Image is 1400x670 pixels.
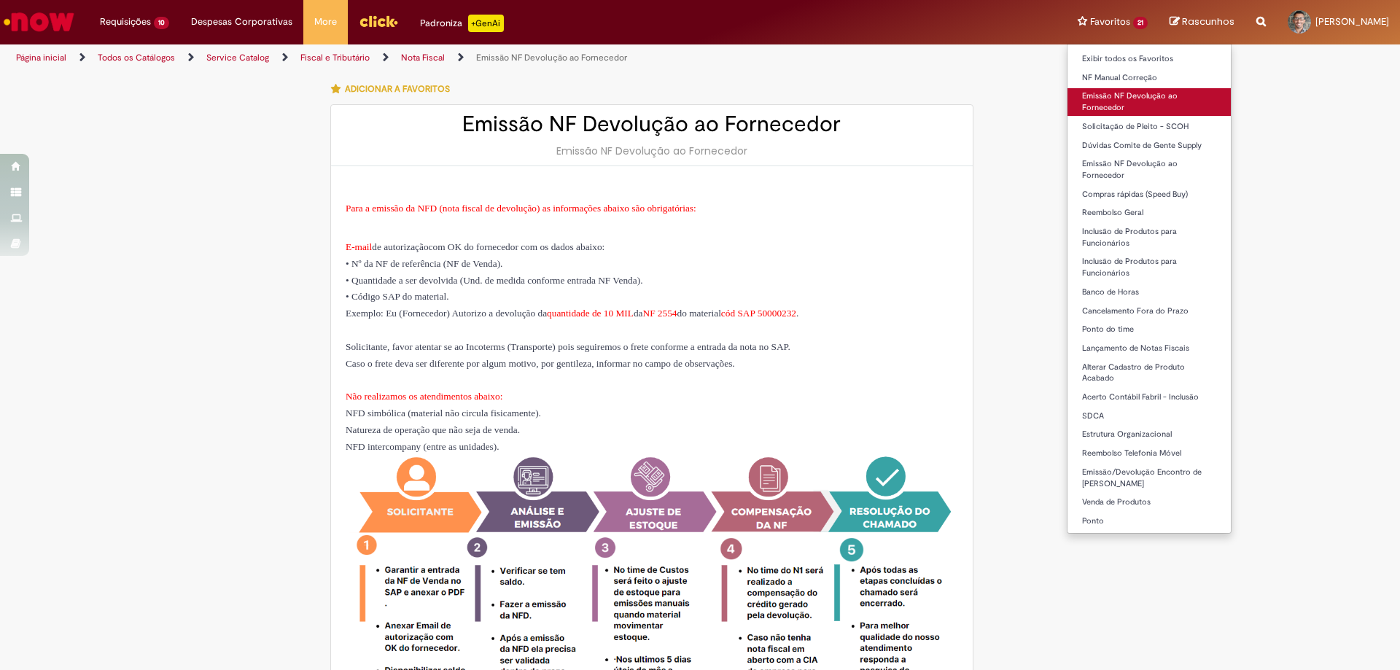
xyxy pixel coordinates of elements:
span: E-mail [346,241,372,252]
a: Service Catalog [206,52,269,63]
a: Fiscal e Tributário [300,52,370,63]
a: Acerto Contábil Fabril - Inclusão [1067,389,1231,405]
span: cód SAP 50000232 [721,308,796,319]
a: Reembolso Geral [1067,205,1231,221]
div: Padroniza [420,15,504,32]
a: Alterar Cadastro de Produto Acabado [1067,359,1231,386]
img: ServiceNow [1,7,77,36]
a: Nota Fiscal [401,52,445,63]
a: Emissão NF Devolução ao Fornecedor [476,52,627,63]
span: Solicitante, favor atentar se ao Incoterms (Transporte) pois seguiremos o frete conforme a entrad... [346,341,790,369]
a: Lançamento de Notas Fiscais [1067,340,1231,357]
span: Requisições [100,15,151,29]
a: Venda de Produtos [1067,494,1231,510]
span: 10 [154,17,169,29]
span: Para a emissão da NFD (nota fiscal de devolução) as informações abaixo são obrigatórias: [346,203,696,214]
a: Emissão NF Devolução ao Fornecedor [1067,88,1231,115]
h2: Emissão NF Devolução ao Fornecedor [346,112,958,136]
a: Todos os Catálogos [98,52,175,63]
span: • Código SAP do material. [346,291,449,302]
a: Rascunhos [1170,15,1234,29]
span: 21 [1133,17,1148,29]
ul: Trilhas de página [11,44,922,71]
a: Inclusão de Produtos para Funcionários [1067,254,1231,281]
span: • Nº da NF de referência (NF de Venda) [346,258,502,269]
span: • Quantidade a ser devolvida (Und. de medida conforme entrada NF Venda) [346,275,642,286]
a: Reembolso Telefonia Móvel [1067,445,1231,461]
span: Natureza de operação que não seja de venda. [346,424,520,435]
span: Favoritos [1090,15,1130,29]
span: Adicionar a Favoritos [345,83,450,95]
span: NFD simbólica (material não circula fisicamente) [346,408,541,418]
a: Cancelamento Fora do Prazo [1067,303,1231,319]
a: Dúvidas Comite de Gente Supply [1067,138,1231,154]
a: Inclusão de Produtos para Funcionários [1067,224,1231,251]
span: [PERSON_NAME] [1315,15,1389,28]
span: More [314,15,337,29]
button: Adicionar a Favoritos [330,74,458,104]
ul: Favoritos [1067,44,1232,534]
span: NF 2554 [643,308,677,319]
span: Não realizamos os atendimentos abaixo: [346,391,502,402]
a: Ponto [1067,513,1231,529]
a: SDCA [1067,408,1231,424]
a: Compras rápidas (Speed Buy) [1067,187,1231,203]
span: . [640,275,642,286]
span: Exemplo: Eu (Fornecedor) Autorizo a devolução da da do material . [346,308,798,319]
span: Despesas Corporativas [191,15,292,29]
a: Emissão NF Devolução ao Fornecedor [1067,156,1231,183]
img: click_logo_yellow_360x200.png [359,10,398,32]
span: quantidade de 10 MIL [547,308,634,319]
a: Banco de Horas [1067,284,1231,300]
span: com OK do fornecedor com os dados abaixo: [429,241,605,252]
span: NFD intercompany (entre as unidades) [346,441,497,452]
a: Página inicial [16,52,66,63]
a: NF Manual Correção [1067,70,1231,86]
a: Ponto do time [1067,322,1231,338]
a: Solicitação de Pleito - SCOH [1067,119,1231,135]
span: . [539,408,541,418]
p: +GenAi [468,15,504,32]
a: Emissão/Devolução Encontro de [PERSON_NAME] [1067,464,1231,491]
a: Estrutura Organizacional [1067,426,1231,443]
span: . [497,441,499,452]
div: Emissão NF Devolução ao Fornecedor [346,144,958,158]
a: Exibir todos os Favoritos [1067,51,1231,67]
span: . [500,258,502,269]
span: Rascunhos [1182,15,1234,28]
span: de autorização [372,241,604,252]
